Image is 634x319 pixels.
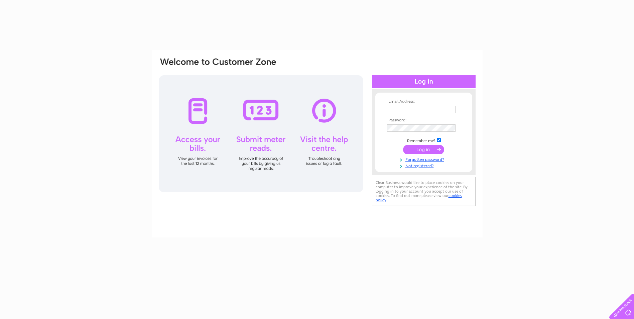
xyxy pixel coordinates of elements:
[376,193,462,202] a: cookies policy
[403,145,444,154] input: Submit
[385,118,463,123] th: Password:
[385,99,463,104] th: Email Address:
[385,137,463,143] td: Remember me?
[372,177,476,206] div: Clear Business would like to place cookies on your computer to improve your experience of the sit...
[387,156,463,162] a: Forgotten password?
[387,162,463,169] a: Not registered?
